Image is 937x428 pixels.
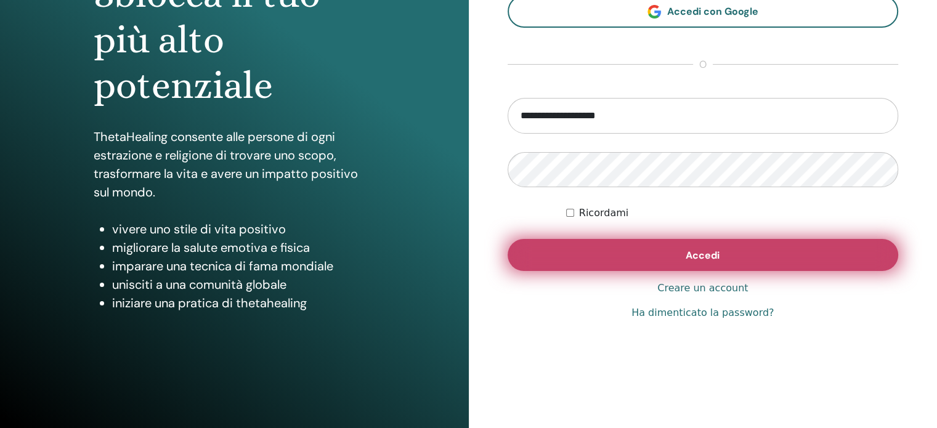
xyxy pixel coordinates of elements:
[693,57,713,72] span: o
[94,127,375,201] p: ThetaHealing consente alle persone di ogni estrazione e religione di trovare uno scopo, trasforma...
[566,206,898,220] div: Keep me authenticated indefinitely or until I manually logout
[508,239,899,271] button: Accedi
[631,305,774,320] a: Ha dimenticato la password?
[112,257,375,275] li: imparare una tecnica di fama mondiale
[112,238,375,257] li: migliorare la salute emotiva e fisica
[112,275,375,294] li: unisciti a una comunità globale
[112,294,375,312] li: iniziare una pratica di thetahealing
[579,206,628,220] label: Ricordami
[667,5,758,18] span: Accedi con Google
[657,281,748,296] a: Creare un account
[112,220,375,238] li: vivere uno stile di vita positivo
[686,249,720,262] span: Accedi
